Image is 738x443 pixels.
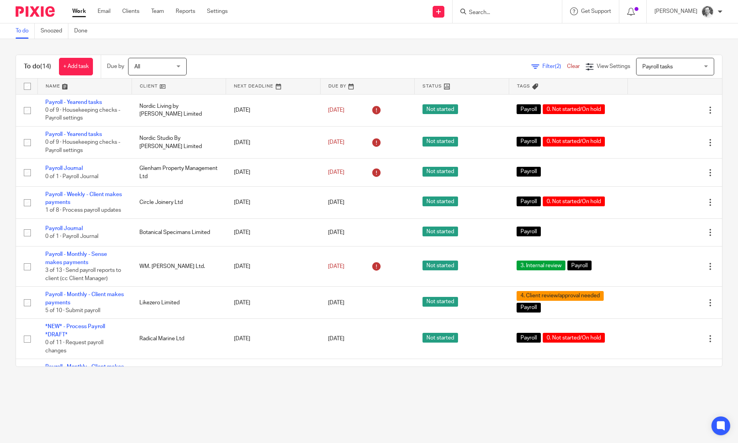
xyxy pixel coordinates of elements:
[226,247,320,287] td: [DATE]
[45,308,100,313] span: 5 of 10 · Submit payroll
[132,159,226,186] td: Glenham Property Management Ltd
[45,292,124,305] a: Payroll - Monthly - Client makes payments
[132,126,226,158] td: Nordic Studio By [PERSON_NAME] Limited
[543,333,605,343] span: 0. Not started/On hold
[226,186,320,218] td: [DATE]
[176,7,195,15] a: Reports
[517,104,541,114] span: Payroll
[24,63,51,71] h1: To do
[132,287,226,319] td: Likezero Limited
[226,359,320,399] td: [DATE]
[654,7,697,15] p: [PERSON_NAME]
[45,340,103,354] span: 0 of 11 · Request payroll changes
[328,230,344,235] span: [DATE]
[134,64,140,70] span: All
[597,64,630,69] span: View Settings
[226,287,320,319] td: [DATE]
[226,319,320,359] td: [DATE]
[517,303,541,313] span: Payroll
[45,226,83,231] a: Payroll Journal
[45,100,102,105] a: Payroll - Yearend tasks
[107,63,124,70] p: Due by
[328,300,344,305] span: [DATE]
[132,186,226,218] td: Circle Joinery Ltd
[226,94,320,126] td: [DATE]
[45,132,102,137] a: Payroll - Yearend tasks
[567,64,580,69] a: Clear
[226,159,320,186] td: [DATE]
[45,166,83,171] a: Payroll Journal
[74,23,93,39] a: Done
[45,268,121,281] span: 3 of 13 · Send payroll reports to client (cc Client Manager)
[542,64,567,69] span: Filter
[41,23,68,39] a: Snoozed
[45,140,120,154] span: 0 of 9 · Housekeeping checks - Payroll settings
[422,137,458,146] span: Not started
[132,319,226,359] td: Radical Marine Ltd
[517,333,541,343] span: Payroll
[468,9,538,16] input: Search
[45,192,122,205] a: Payroll - Weekly - Client makes payments
[328,140,344,145] span: [DATE]
[98,7,111,15] a: Email
[328,200,344,205] span: [DATE]
[422,104,458,114] span: Not started
[45,324,105,337] a: *NEW* - Process Payroll *DRAFT*
[328,264,344,269] span: [DATE]
[59,58,93,75] a: + Add task
[45,107,120,121] span: 0 of 9 · Housekeeping checks - Payroll settings
[517,196,541,206] span: Payroll
[132,247,226,287] td: WM. [PERSON_NAME] Ltd.
[226,219,320,247] td: [DATE]
[422,333,458,343] span: Not started
[422,196,458,206] span: Not started
[517,84,530,88] span: Tags
[555,64,561,69] span: (2)
[45,174,98,179] span: 0 of 1 · Payroll Journal
[45,208,121,213] span: 1 of 8 · Process payroll updates
[122,7,139,15] a: Clients
[45,364,124,377] a: Payroll - Monthly - Client makes payments
[16,6,55,17] img: Pixie
[517,291,604,301] span: 4. Client review/approval needed
[16,23,35,39] a: To do
[422,227,458,236] span: Not started
[207,7,228,15] a: Settings
[422,297,458,307] span: Not started
[422,167,458,177] span: Not started
[40,63,51,70] span: (14)
[226,126,320,158] td: [DATE]
[543,104,605,114] span: 0. Not started/On hold
[567,261,592,270] span: Payroll
[132,94,226,126] td: Nordic Living by [PERSON_NAME] Limited
[132,359,226,399] td: Wj Healthcare Limited
[701,5,714,18] img: Rod%202%20Small.jpg
[422,261,458,270] span: Not started
[132,219,226,247] td: Botanical Specimans Limited
[45,234,98,239] span: 0 of 1 · Payroll Journal
[328,336,344,341] span: [DATE]
[517,261,565,270] span: 3. Internal review
[72,7,86,15] a: Work
[581,9,611,14] span: Get Support
[517,167,541,177] span: Payroll
[45,252,107,265] a: Payroll - Monthly - Sense makes payments
[328,107,344,113] span: [DATE]
[517,137,541,146] span: Payroll
[517,227,541,236] span: Payroll
[328,170,344,175] span: [DATE]
[543,137,605,146] span: 0. Not started/On hold
[151,7,164,15] a: Team
[543,196,605,206] span: 0. Not started/On hold
[642,64,673,70] span: Payroll tasks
